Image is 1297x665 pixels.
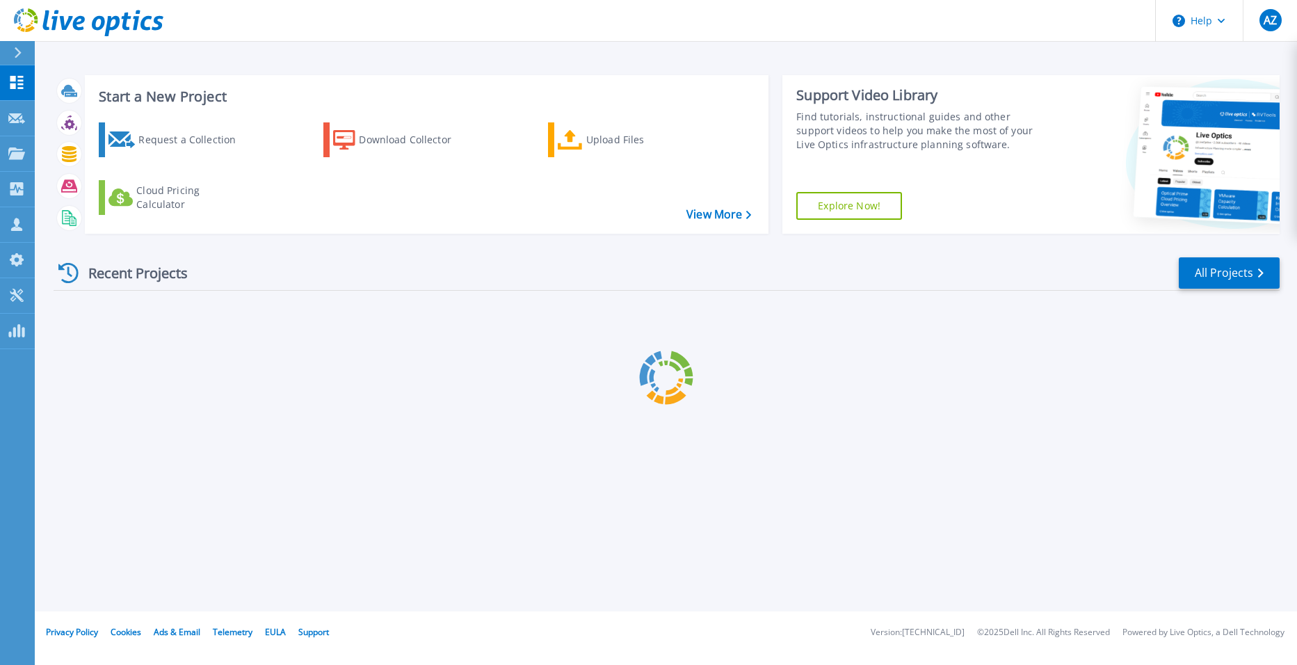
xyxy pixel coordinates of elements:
a: Cloud Pricing Calculator [99,180,254,215]
a: Support [298,626,329,638]
span: AZ [1264,15,1277,26]
div: Find tutorials, instructional guides and other support videos to help you make the most of your L... [796,110,1049,152]
a: Ads & Email [154,626,200,638]
li: Powered by Live Optics, a Dell Technology [1122,628,1284,637]
li: Version: [TECHNICAL_ID] [871,628,965,637]
div: Download Collector [359,126,470,154]
a: All Projects [1179,257,1280,289]
div: Upload Files [586,126,698,154]
div: Support Video Library [796,86,1049,104]
div: Request a Collection [138,126,250,154]
a: View More [686,208,751,221]
a: Download Collector [323,122,478,157]
div: Recent Projects [54,256,207,290]
h3: Start a New Project [99,89,750,104]
li: © 2025 Dell Inc. All Rights Reserved [977,628,1110,637]
a: EULA [265,626,286,638]
div: Cloud Pricing Calculator [136,184,248,211]
a: Explore Now! [796,192,902,220]
a: Request a Collection [99,122,254,157]
a: Upload Files [548,122,703,157]
a: Privacy Policy [46,626,98,638]
a: Telemetry [213,626,252,638]
a: Cookies [111,626,141,638]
